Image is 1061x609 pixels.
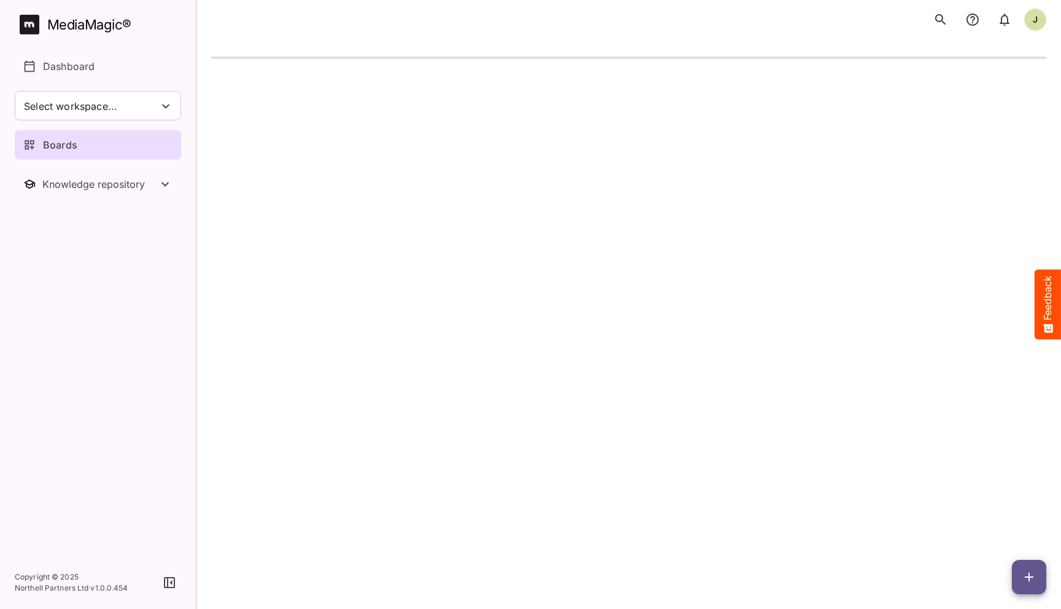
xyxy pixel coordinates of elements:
[960,7,985,32] button: notifications
[47,15,131,35] div: MediaMagic ®
[1024,9,1046,31] div: J
[20,15,181,34] a: MediaMagic®
[15,572,128,583] p: Copyright © 2025
[15,130,181,160] a: Boards
[42,178,158,190] div: Knowledge repository
[43,138,77,152] p: Boards
[24,99,117,114] span: Select workspace...
[928,7,953,32] button: search
[15,52,181,81] a: Dashboard
[15,169,181,199] nav: Knowledge repository
[1035,270,1061,339] button: Feedback
[43,59,95,74] p: Dashboard
[15,583,128,594] p: Northell Partners Ltd v 1.0.0.454
[15,169,181,199] button: Toggle Knowledge repository
[992,7,1017,32] button: notifications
